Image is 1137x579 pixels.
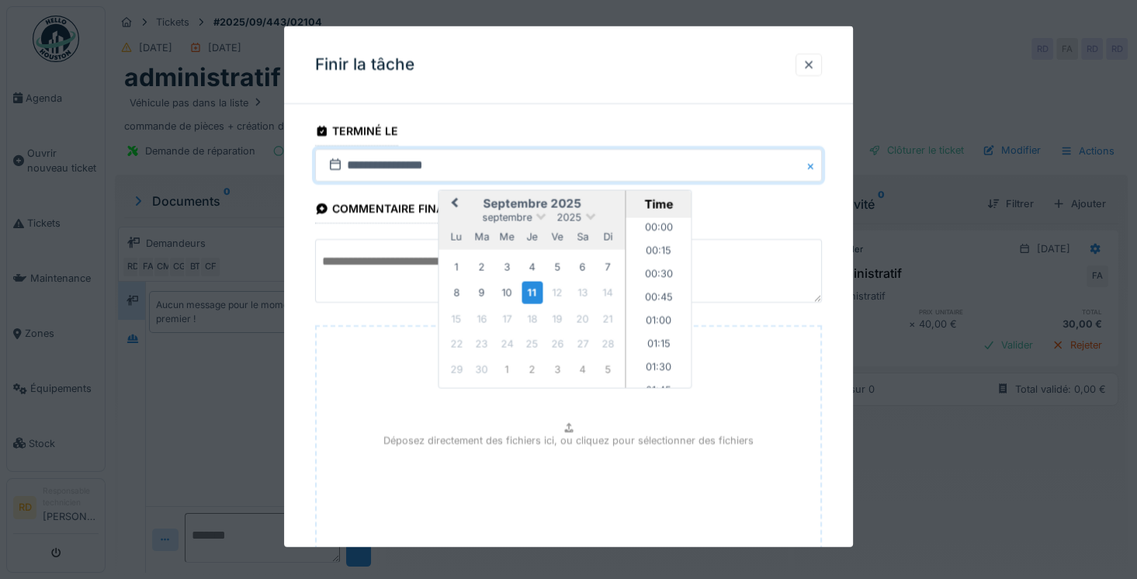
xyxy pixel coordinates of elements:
p: Déposez directement des fichiers ici, ou cliquez pour sélectionner des fichiers [383,433,754,448]
div: samedi [572,226,593,247]
div: Choose mercredi 3 septembre 2025 [497,256,518,277]
li: 01:15 [626,334,692,357]
li: 01:00 [626,310,692,334]
div: Not available samedi 4 octobre 2025 [572,359,593,380]
div: jeudi [522,226,543,247]
li: 00:00 [626,217,692,241]
div: Not available dimanche 21 septembre 2025 [597,308,618,329]
div: mardi [471,226,492,247]
div: Not available samedi 20 septembre 2025 [572,308,593,329]
div: vendredi [547,226,568,247]
div: Not available lundi 15 septembre 2025 [446,308,467,329]
div: Not available lundi 22 septembre 2025 [446,333,467,354]
ul: Time [626,217,692,387]
div: Choose jeudi 4 septembre 2025 [522,256,543,277]
div: Choose mardi 2 septembre 2025 [471,256,492,277]
button: Close [805,149,822,182]
div: Commentaire final [315,197,450,224]
div: lundi [446,226,467,247]
div: Not available mercredi 24 septembre 2025 [497,333,518,354]
h3: Finir la tâche [315,55,414,75]
div: Not available jeudi 18 septembre 2025 [522,308,543,329]
div: Choose jeudi 11 septembre 2025 [522,281,543,303]
div: Choose mercredi 10 septembre 2025 [497,282,518,303]
div: Not available lundi 29 septembre 2025 [446,359,467,380]
div: mercredi [497,226,518,247]
li: 00:30 [626,264,692,287]
h2: septembre 2025 [439,196,626,210]
div: Not available dimanche 5 octobre 2025 [597,359,618,380]
div: Choose mardi 9 septembre 2025 [471,282,492,303]
div: dimanche [597,226,618,247]
div: Choose dimanche 7 septembre 2025 [597,256,618,277]
div: Not available samedi 13 septembre 2025 [572,282,593,303]
div: Choose lundi 8 septembre 2025 [446,282,467,303]
li: 00:15 [626,241,692,264]
span: septembre [483,211,532,223]
div: Not available mercredi 1 octobre 2025 [497,359,518,380]
div: Not available dimanche 28 septembre 2025 [597,333,618,354]
div: Not available mercredi 17 septembre 2025 [497,308,518,329]
div: Month septembre, 2025 [444,254,620,381]
div: Not available samedi 27 septembre 2025 [572,333,593,354]
div: Choose samedi 6 septembre 2025 [572,256,593,277]
div: Not available vendredi 26 septembre 2025 [547,333,568,354]
div: Not available vendredi 3 octobre 2025 [547,359,568,380]
li: 01:45 [626,380,692,404]
button: Previous Month [441,192,466,217]
div: Not available mardi 23 septembre 2025 [471,333,492,354]
div: Choose lundi 1 septembre 2025 [446,256,467,277]
div: Time [630,196,688,211]
div: Not available mardi 16 septembre 2025 [471,308,492,329]
span: 2025 [557,211,582,223]
div: Not available dimanche 14 septembre 2025 [597,282,618,303]
div: Not available vendredi 12 septembre 2025 [547,282,568,303]
div: Not available vendredi 19 septembre 2025 [547,308,568,329]
div: Not available mardi 30 septembre 2025 [471,359,492,380]
div: Terminé le [315,120,398,146]
div: Not available jeudi 25 septembre 2025 [522,333,543,354]
li: 01:30 [626,357,692,380]
div: Choose vendredi 5 septembre 2025 [547,256,568,277]
div: Not available jeudi 2 octobre 2025 [522,359,543,380]
li: 00:45 [626,287,692,310]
